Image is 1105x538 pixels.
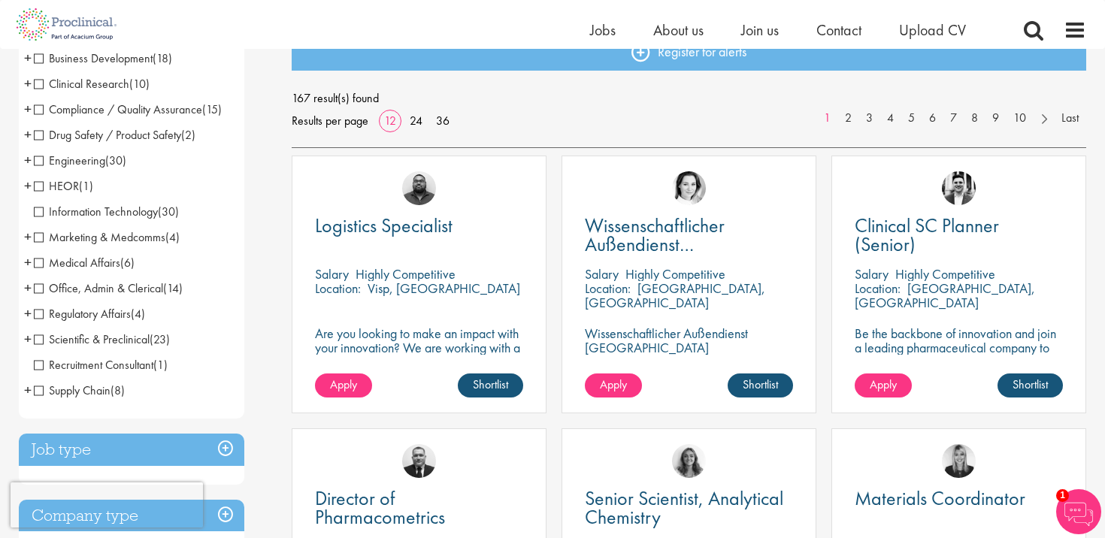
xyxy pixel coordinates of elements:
[816,20,861,40] a: Contact
[79,178,93,194] span: (1)
[585,280,765,311] p: [GEOGRAPHIC_DATA], [GEOGRAPHIC_DATA]
[653,20,704,40] a: About us
[585,265,619,283] span: Salary
[292,110,368,132] span: Results per page
[24,302,32,325] span: +
[11,482,203,527] iframe: reCAPTCHA
[942,444,976,478] img: Janelle Jones
[855,265,889,283] span: Salary
[34,76,150,92] span: Clinical Research
[34,204,158,219] span: Information Technology
[895,265,995,283] p: Highly Competitive
[837,110,859,127] a: 2
[34,178,93,194] span: HEOR
[1056,489,1069,502] span: 1
[153,50,172,66] span: (18)
[855,373,912,397] a: Apply
[315,280,361,297] span: Location:
[24,277,32,299] span: +
[402,444,436,478] img: Jakub Hanas
[34,331,170,347] span: Scientific & Preclinical
[24,225,32,248] span: +
[34,127,195,143] span: Drug Safety / Product Safety
[855,489,1063,508] a: Materials Coordinator
[431,113,455,128] a: 36
[402,171,436,205] a: Ashley Bennett
[165,229,180,245] span: (4)
[855,280,901,297] span: Location:
[870,376,897,392] span: Apply
[585,216,793,254] a: Wissenschaftlicher Außendienst [GEOGRAPHIC_DATA]
[163,280,183,296] span: (14)
[315,489,523,527] a: Director of Pharmacometrics
[34,357,168,373] span: Recruitment Consultant
[942,171,976,205] img: Edward Little
[34,76,129,92] span: Clinical Research
[379,113,401,128] a: 12
[315,216,523,235] a: Logistics Specialist
[34,50,153,66] span: Business Development
[34,229,180,245] span: Marketing & Medcomms
[292,87,1087,110] span: 167 result(s) found
[153,357,168,373] span: (1)
[34,229,165,245] span: Marketing & Medcomms
[625,265,725,283] p: Highly Competitive
[728,373,793,397] a: Shortlist
[1006,110,1034,127] a: 10
[34,306,145,322] span: Regulatory Affairs
[181,127,195,143] span: (2)
[943,110,964,127] a: 7
[34,280,163,296] span: Office, Admin & Clerical
[672,444,706,478] img: Jackie Cerchio
[315,265,349,283] span: Salary
[368,280,520,297] p: Visp, [GEOGRAPHIC_DATA]
[34,204,179,219] span: Information Technology
[24,379,32,401] span: +
[855,485,1025,511] span: Materials Coordinator
[34,101,222,117] span: Compliance / Quality Assurance
[24,251,32,274] span: +
[34,382,125,398] span: Supply Chain
[24,72,32,95] span: +
[356,265,456,283] p: Highly Competitive
[855,326,1063,383] p: Be the backbone of innovation and join a leading pharmaceutical company to help keep life-changin...
[585,489,793,527] a: Senior Scientist, Analytical Chemistry
[315,485,445,530] span: Director of Pharmacometrics
[404,113,428,128] a: 24
[34,178,79,194] span: HEOR
[158,204,179,219] span: (30)
[34,50,172,66] span: Business Development
[585,326,793,355] p: Wissenschaftlicher Außendienst [GEOGRAPHIC_DATA]
[24,328,32,350] span: +
[922,110,943,127] a: 6
[585,213,766,276] span: Wissenschaftlicher Außendienst [GEOGRAPHIC_DATA]
[855,280,1035,311] p: [GEOGRAPHIC_DATA], [GEOGRAPHIC_DATA]
[855,213,999,257] span: Clinical SC Planner (Senior)
[24,47,32,69] span: +
[34,255,135,271] span: Medical Affairs
[120,255,135,271] span: (6)
[600,376,627,392] span: Apply
[24,98,32,120] span: +
[34,357,153,373] span: Recruitment Consultant
[899,20,966,40] a: Upload CV
[879,110,901,127] a: 4
[34,153,105,168] span: Engineering
[816,110,838,127] a: 1
[315,213,453,238] span: Logistics Specialist
[590,20,616,40] a: Jobs
[34,153,126,168] span: Engineering
[131,306,145,322] span: (4)
[34,127,181,143] span: Drug Safety / Product Safety
[34,306,131,322] span: Regulatory Affairs
[19,434,244,466] h3: Job type
[672,171,706,205] img: Greta Prestel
